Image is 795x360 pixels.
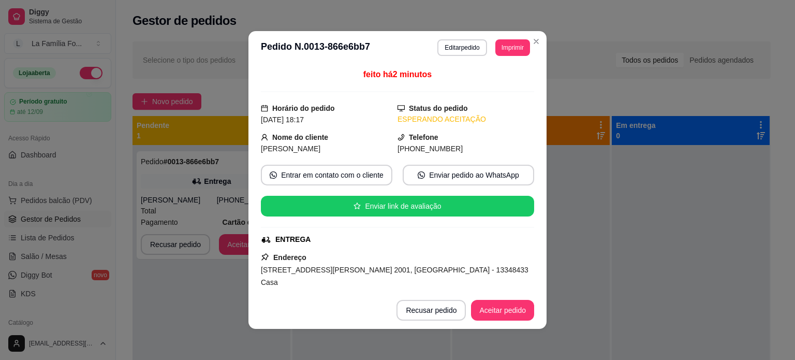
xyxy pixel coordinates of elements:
span: [DATE] 18:17 [261,116,304,124]
span: pushpin [261,253,269,261]
div: ESPERANDO ACEITAÇÃO [397,114,534,125]
span: star [354,203,361,210]
span: whats-app [418,171,425,179]
span: [PHONE_NUMBER] [397,145,463,153]
span: calendar [261,105,268,112]
strong: Horário do pedido [272,104,335,112]
span: feito há 2 minutos [363,70,432,79]
strong: Endereço [273,253,306,262]
button: whats-appEntrar em contato com o cliente [261,165,392,185]
strong: Nome do cliente [272,133,328,141]
span: [PERSON_NAME] [261,145,320,153]
strong: Telefone [409,133,438,141]
span: phone [397,134,405,141]
button: Aceitar pedido [471,300,534,321]
span: [STREET_ADDRESS][PERSON_NAME] 2001, [GEOGRAPHIC_DATA] - 13348433 Casa [261,266,528,286]
strong: Status do pedido [409,104,468,112]
div: ENTREGA [275,234,311,245]
button: starEnviar link de avaliação [261,196,534,217]
span: desktop [397,105,405,112]
span: user [261,134,268,141]
button: Imprimir [495,39,530,56]
span: whats-app [270,171,277,179]
h3: Pedido N. 0013-866e6bb7 [261,39,370,56]
button: Close [528,33,544,50]
button: whats-appEnviar pedido ao WhatsApp [403,165,534,185]
button: Editarpedido [437,39,487,56]
button: Recusar pedido [396,300,466,321]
